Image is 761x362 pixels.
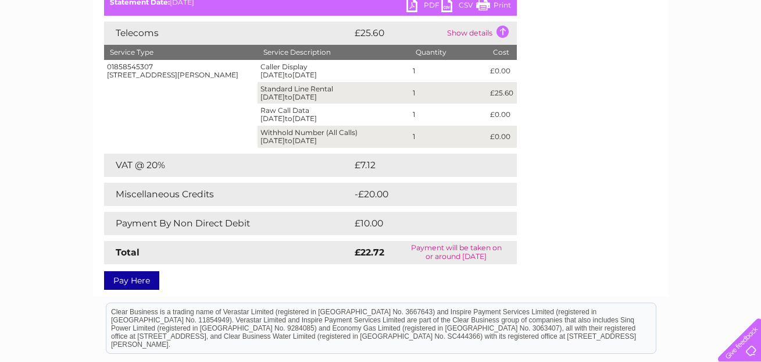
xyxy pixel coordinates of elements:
img: logo.png [27,30,86,66]
div: 01858545307 [STREET_ADDRESS][PERSON_NAME] [107,63,255,79]
td: £0.00 [487,104,516,126]
td: Show details [444,22,517,45]
th: Service Type [104,45,258,60]
a: 0333 014 3131 [542,6,622,20]
strong: Total [116,247,140,258]
td: Standard Line Rental [DATE] [DATE] [258,82,410,104]
td: £25.60 [352,22,444,45]
th: Cost [487,45,516,60]
a: Contact [684,49,712,58]
td: £10.00 [352,212,493,235]
span: to [285,114,292,123]
span: to [285,70,292,79]
a: Pay Here [104,271,159,290]
a: Telecoms [618,49,653,58]
td: VAT @ 20% [104,154,352,177]
td: 1 [410,126,487,148]
span: to [285,136,292,145]
td: Payment By Non Direct Debit [104,212,352,235]
span: to [285,93,292,101]
td: £7.12 [352,154,487,177]
th: Quantity [410,45,487,60]
td: Caller Display [DATE] [DATE] [258,60,410,82]
strong: £22.72 [355,247,384,258]
a: Log out [723,49,750,58]
td: £25.60 [487,82,516,104]
a: Blog [660,49,677,58]
td: 1 [410,82,487,104]
td: 1 [410,60,487,82]
td: 1 [410,104,487,126]
td: -£20.00 [352,183,496,206]
td: Withhold Number (All Calls) [DATE] [DATE] [258,126,410,148]
td: Raw Call Data [DATE] [DATE] [258,104,410,126]
td: Telecoms [104,22,352,45]
a: Energy [585,49,611,58]
div: Clear Business is a trading name of Verastar Limited (registered in [GEOGRAPHIC_DATA] No. 3667643... [106,6,656,56]
td: £0.00 [487,126,516,148]
td: Miscellaneous Credits [104,183,352,206]
td: £0.00 [487,60,516,82]
td: Payment will be taken on or around [DATE] [396,241,517,264]
a: Water [556,49,578,58]
th: Service Description [258,45,410,60]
